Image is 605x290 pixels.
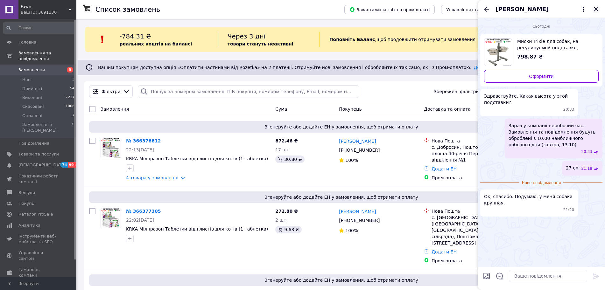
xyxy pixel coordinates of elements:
span: 0 [72,122,74,133]
span: Прийняті [22,86,42,92]
a: № 366378812 [126,138,161,143]
span: Згенеруйте або додайте ЕН у замовлення, щоб отримати оплату [92,194,591,200]
span: 17 шт. [275,147,291,152]
img: Фото товару [101,208,121,228]
button: Відкрити шаблони відповідей [496,272,504,280]
a: Переглянути товар [484,38,599,66]
span: 22:13[DATE] [126,147,154,152]
span: Миски Trixie для собак, на регулируемой подставке, металлические, 28 см, 2х750 мл [517,38,594,51]
span: Сьогодні [530,24,553,29]
a: Додати ЕН [432,166,457,171]
span: Скасовані [22,104,44,109]
a: [PERSON_NAME] [339,138,376,144]
div: [PHONE_NUMBER] [338,216,381,225]
span: Замовлення та повідомлення [18,50,76,62]
div: Нова Пошта [432,138,521,144]
span: 100% [345,228,358,233]
span: Управління сайтом [18,250,59,261]
span: 2 шт. [275,217,288,223]
span: 22:02[DATE] [126,217,154,223]
h1: Список замовлень [95,6,160,13]
span: 21:20 12.10.2025 [563,207,574,213]
div: , щоб продовжити отримувати замовлення [320,32,517,47]
a: Детальніше [474,65,502,70]
span: 7 [72,113,74,119]
span: Каталог ProSale [18,211,53,217]
span: Збережені фільтри: [434,88,480,95]
img: Фото товару [101,138,121,157]
span: Доставка та оплата [424,107,471,112]
span: 798.87 ₴ [517,54,543,60]
span: 872.46 ₴ [275,138,298,143]
b: Поповніть Баланс [329,37,375,42]
span: Повідомлення [18,141,49,146]
img: 6438883904_w700_h500_miski-trixie-dlya.jpg [484,38,512,66]
div: 12.10.2025 [480,23,602,29]
a: [PERSON_NAME] [339,208,376,215]
a: KRKA Мілпразон Таблетки від глистів для котів (1 таблетка) [126,226,268,231]
a: KRKA Мілпразон Таблетки від глистів для котів (1 таблетка) [126,156,268,161]
span: Вашим покупцям доступна опція «Оплатити частинами від Rozetka» на 2 платежі. Отримуйте нові замов... [98,65,502,70]
span: 99+ [68,162,78,168]
a: Оформити [484,70,599,83]
span: 3 [72,77,74,83]
span: 74 [60,162,68,168]
span: 1006 [66,104,74,109]
input: Пошук за номером замовлення, ПІБ покупця, номером телефону, Email, номером накладної [138,85,359,98]
input: Пошук [3,22,75,34]
a: Додати ЕН [432,249,457,254]
span: Управління статусами [446,7,495,12]
span: Завантажити звіт по пром-оплаті [349,7,430,12]
span: [DEMOGRAPHIC_DATA] [18,162,66,168]
div: [PHONE_NUMBER] [338,146,381,155]
span: 20:33 12.10.2025 [563,107,574,112]
span: Виконані [22,95,42,100]
button: Завантажити звіт по пром-оплаті [344,5,435,14]
span: Cума [275,107,287,112]
span: 54 [70,86,74,92]
a: № 366377305 [126,209,161,214]
span: Гаманець компанії [18,267,59,278]
span: Нове повідомлення [519,180,564,186]
span: Покупці [18,201,36,206]
div: с. Добросин, Поштомат №47250: площа 40-річчя Перемоги, 4, біля відділення №1 [432,144,521,163]
b: реальних коштів на балансі [120,41,192,46]
button: Закрити [592,5,600,13]
span: Fawn [21,4,68,10]
button: Назад [483,5,490,13]
span: Згенеруйте або додайте ЕН у замовлення, щоб отримати оплату [92,124,591,130]
span: Зараз у компанії неробочий час. Замовлення та повідомлення будуть оброблені з 10:00 найближчого р... [509,122,599,148]
span: 27 см [566,165,579,171]
span: 100% [345,158,358,163]
span: 20:33 12.10.2025 [581,149,592,155]
div: Пром-оплата [432,175,521,181]
div: Пром-оплата [432,258,521,264]
span: Замовлення з [PERSON_NAME] [22,122,72,133]
span: Показники роботи компанії [18,173,59,185]
button: [PERSON_NAME] [496,5,587,13]
span: Фільтри [102,88,120,95]
b: товари стануть неактивні [228,41,293,46]
span: Відгуки [18,190,35,196]
span: Здравствуйте. Какая высота у этой подставки? [484,93,574,106]
span: Покупець [339,107,362,112]
div: Нова Пошта [432,208,521,214]
div: 30.80 ₴ [275,155,304,163]
a: 4 товара у замовленні [126,175,179,180]
button: Управління статусами [441,5,500,14]
span: Інструменти веб-майстра та SEO [18,233,59,245]
span: Товари та послуги [18,151,59,157]
span: Замовлення [18,67,45,73]
span: -784.31 ₴ [120,32,151,40]
div: 9.63 ₴ [275,226,301,233]
div: с. [GEOGRAPHIC_DATA] ([GEOGRAPHIC_DATA], [GEOGRAPHIC_DATA]. Вигодянська сільрада), Поштомат №4182... [432,214,521,246]
span: 7217 [66,95,74,100]
img: :exclamation: [98,35,107,44]
span: Головна [18,39,36,45]
span: 3 [67,67,73,72]
span: 272.80 ₴ [275,209,298,214]
a: Фото товару [101,208,121,228]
